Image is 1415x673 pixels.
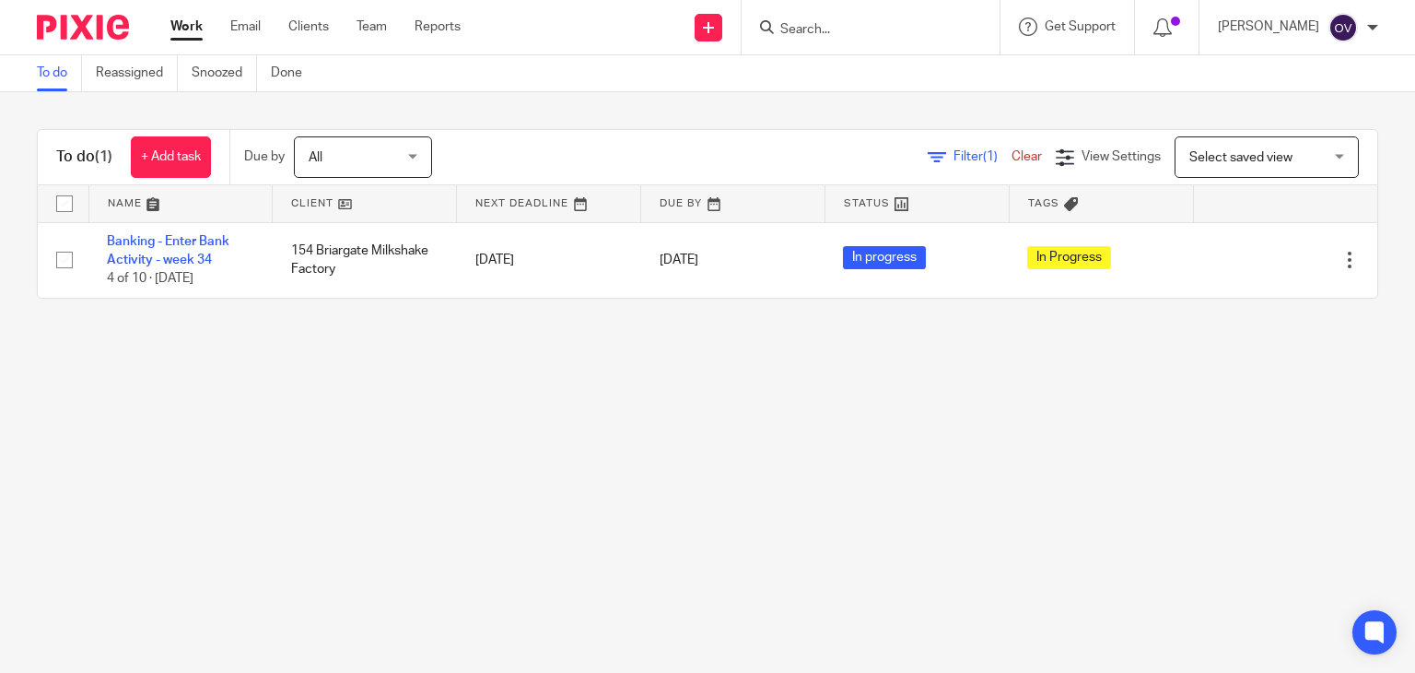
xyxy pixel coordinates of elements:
a: Reassigned [96,55,178,91]
a: Snoozed [192,55,257,91]
input: Search [778,22,944,39]
p: [PERSON_NAME] [1218,18,1319,36]
span: 4 of 10 · [DATE] [107,272,193,285]
img: svg%3E [1328,13,1358,42]
span: Tags [1028,198,1059,208]
a: Work [170,18,203,36]
a: Done [271,55,316,91]
span: View Settings [1082,150,1161,163]
span: Get Support [1045,20,1116,33]
td: 154 Briargate Milkshake Factory [273,222,457,298]
span: In Progress [1027,246,1111,269]
a: Clear [1012,150,1042,163]
a: Email [230,18,261,36]
span: (1) [983,150,998,163]
a: To do [37,55,82,91]
img: Pixie [37,15,129,40]
a: Banking - Enter Bank Activity - week 34 [107,235,229,266]
span: All [309,151,322,164]
span: In progress [843,246,926,269]
p: Due by [244,148,285,166]
a: + Add task [131,136,211,178]
span: (1) [95,149,112,164]
h1: To do [56,148,112,167]
a: Reports [415,18,461,36]
td: [DATE] [457,222,641,298]
span: Filter [953,150,1012,163]
span: Select saved view [1189,151,1292,164]
span: [DATE] [660,254,698,266]
a: Team [357,18,387,36]
a: Clients [288,18,329,36]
